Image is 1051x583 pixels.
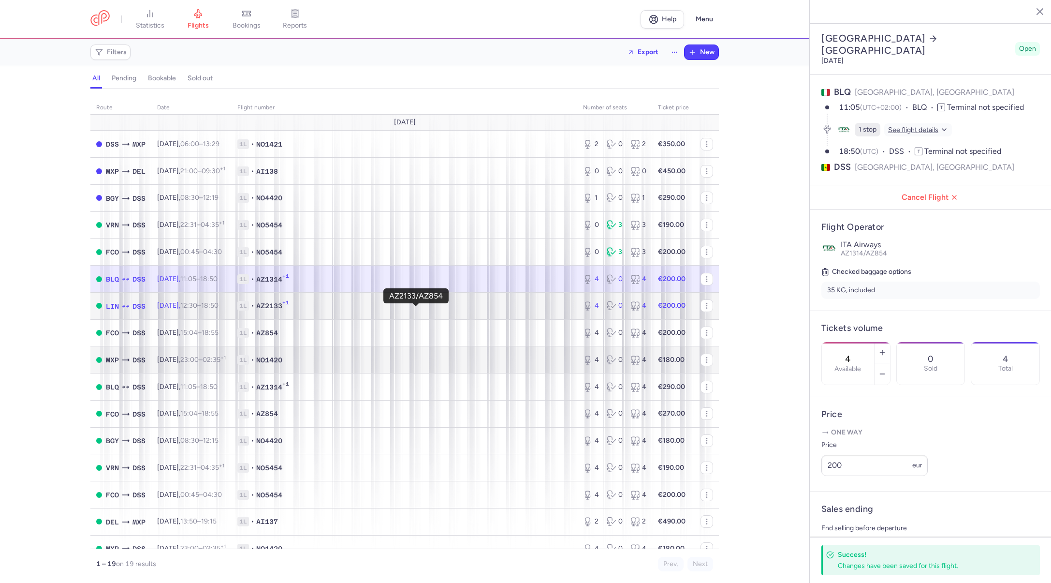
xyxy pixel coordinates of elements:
[106,301,119,312] span: LIN
[607,382,623,392] div: 0
[132,193,146,204] span: DSS
[202,329,219,337] time: 18:55
[583,355,599,365] div: 4
[106,517,119,527] span: DEL
[90,101,151,115] th: route
[112,74,136,83] h4: pending
[256,517,278,526] span: AI137
[96,560,116,568] strong: 1 – 19
[180,356,226,364] span: –
[583,139,599,149] div: 2
[256,220,282,230] span: NO5454
[237,490,249,500] span: 1L
[607,355,623,365] div: 0
[700,48,715,56] span: New
[658,140,685,148] strong: €350.00
[132,247,146,257] span: DSS
[834,161,851,173] span: DSS
[912,102,937,113] span: BLQ
[583,490,599,500] div: 4
[106,274,119,284] span: BLQ
[201,463,224,472] time: 04:35
[607,544,623,553] div: 0
[106,355,119,365] span: MXP
[630,166,646,176] div: 0
[220,543,226,550] sup: +1
[219,463,224,469] sup: +1
[157,329,219,337] span: [DATE],
[180,221,197,229] time: 22:31
[583,409,599,419] div: 4
[924,365,937,373] p: Sold
[607,409,623,419] div: 0
[607,247,623,257] div: 3
[220,165,225,172] sup: +1
[630,490,646,500] div: 4
[106,435,119,446] span: BGY
[157,167,225,175] span: [DATE],
[200,275,218,283] time: 18:50
[915,148,922,155] span: T
[174,9,222,30] a: flights
[607,139,623,149] div: 0
[251,247,254,257] span: •
[232,101,577,115] th: Flight number
[106,382,119,392] span: BLQ
[888,125,938,135] span: See flight details
[203,140,219,148] time: 13:29
[658,544,685,553] strong: €180.00
[1019,44,1036,54] span: Open
[630,328,646,338] div: 4
[859,125,876,135] span: 1 stop
[630,220,646,230] div: 3
[237,247,249,257] span: 1L
[157,383,218,391] span: [DATE],
[237,409,249,419] span: 1L
[583,220,599,230] div: 0
[256,166,278,176] span: AI138
[607,328,623,338] div: 0
[256,139,282,149] span: NO1421
[107,48,127,56] span: Filters
[607,274,623,284] div: 0
[106,220,119,230] span: VRN
[630,436,646,446] div: 4
[630,463,646,473] div: 4
[687,557,713,571] button: Next
[658,329,686,337] strong: €200.00
[256,301,282,311] span: AZ2133
[607,463,623,473] div: 0
[180,463,224,472] span: –
[222,9,271,30] a: bookings
[180,544,199,553] time: 23:00
[607,220,623,230] div: 3
[658,221,684,229] strong: €190.00
[180,248,199,256] time: 00:45
[203,194,219,202] time: 12:19
[180,436,219,445] span: –
[583,544,599,553] div: 4
[251,220,254,230] span: •
[91,45,130,60] button: Filters
[658,301,686,310] strong: €200.00
[106,463,119,473] span: VRN
[583,274,599,284] div: 4
[132,166,146,177] span: DEL
[821,240,837,256] img: ITA Airways logo
[132,220,146,230] span: DSS
[912,461,922,469] span: eur
[658,194,685,202] strong: €290.00
[658,463,684,472] strong: €190.00
[389,292,443,300] div: AZ2133/AZ854
[583,193,599,203] div: 1
[256,328,278,338] span: AZ854
[132,382,146,392] span: DSS
[630,517,646,526] div: 2
[998,365,1013,373] p: Total
[658,409,685,418] strong: €270.00
[180,491,199,499] time: 00:45
[251,193,254,203] span: •
[855,161,1014,173] span: [GEOGRAPHIC_DATA], [GEOGRAPHIC_DATA]
[136,21,164,30] span: statistics
[394,119,416,126] span: [DATE]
